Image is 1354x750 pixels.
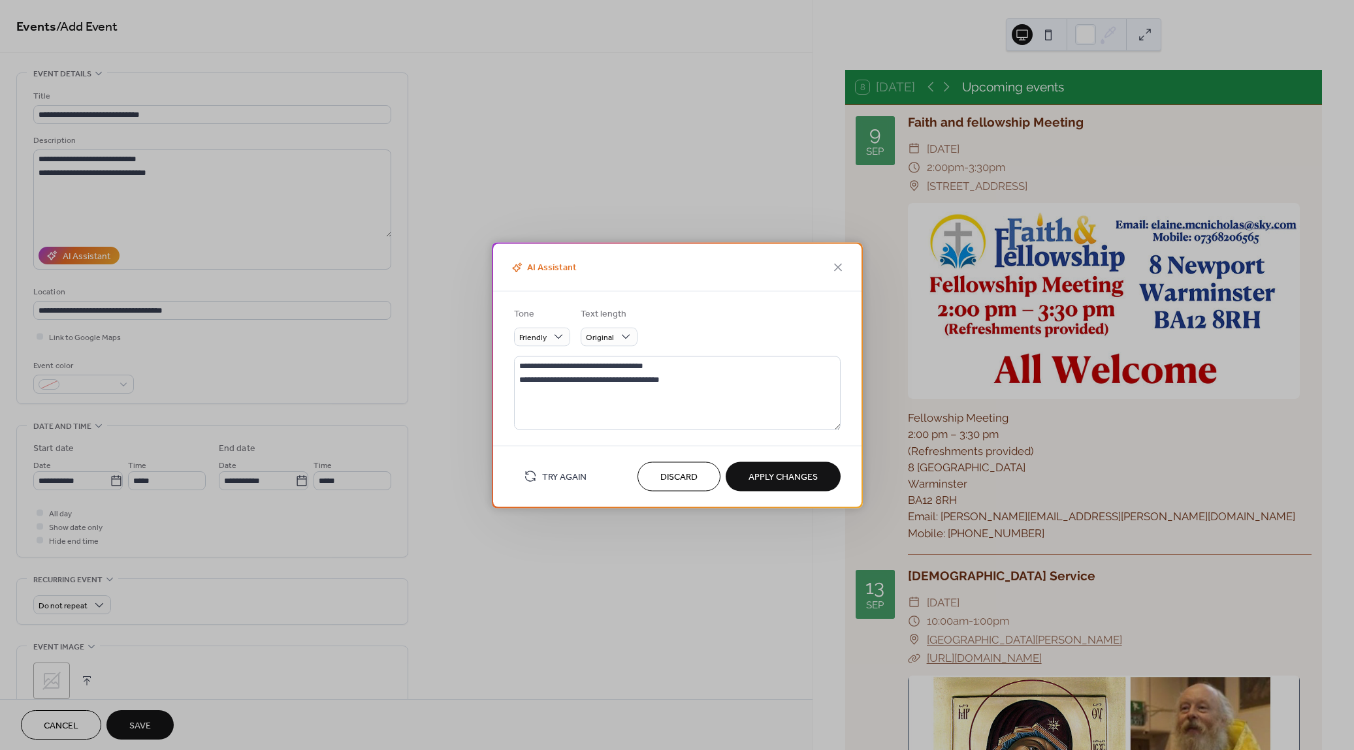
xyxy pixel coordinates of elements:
div: Tone [514,307,568,320]
button: Try Again [514,465,596,487]
span: Discard [660,471,698,484]
span: Apply Changes [749,471,818,484]
span: Friendly [519,330,547,345]
span: AI Assistant [509,260,577,275]
span: Original [586,330,614,345]
button: Discard [637,461,720,491]
div: Text length [581,307,635,320]
button: Apply Changes [726,461,841,491]
span: Try Again [542,471,587,484]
